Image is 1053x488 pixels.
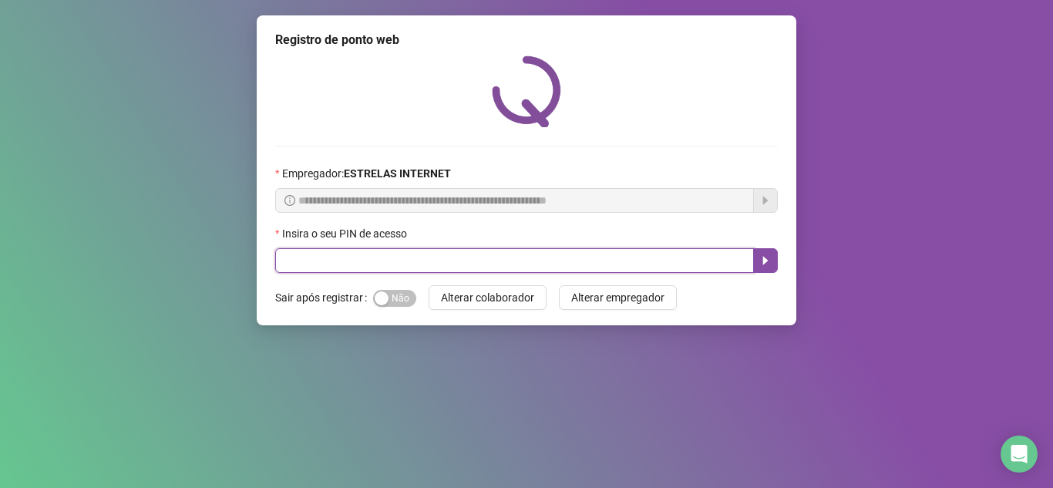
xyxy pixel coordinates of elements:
strong: ESTRELAS INTERNET [344,167,451,180]
span: Empregador : [282,165,451,182]
button: Alterar colaborador [429,285,547,310]
span: Alterar colaborador [441,289,534,306]
button: Alterar empregador [559,285,677,310]
span: Alterar empregador [571,289,664,306]
img: QRPoint [492,56,561,127]
label: Insira o seu PIN de acesso [275,225,417,242]
div: Open Intercom Messenger [1001,436,1038,473]
span: caret-right [759,254,772,267]
div: Registro de ponto web [275,31,778,49]
span: info-circle [284,195,295,206]
label: Sair após registrar [275,285,373,310]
